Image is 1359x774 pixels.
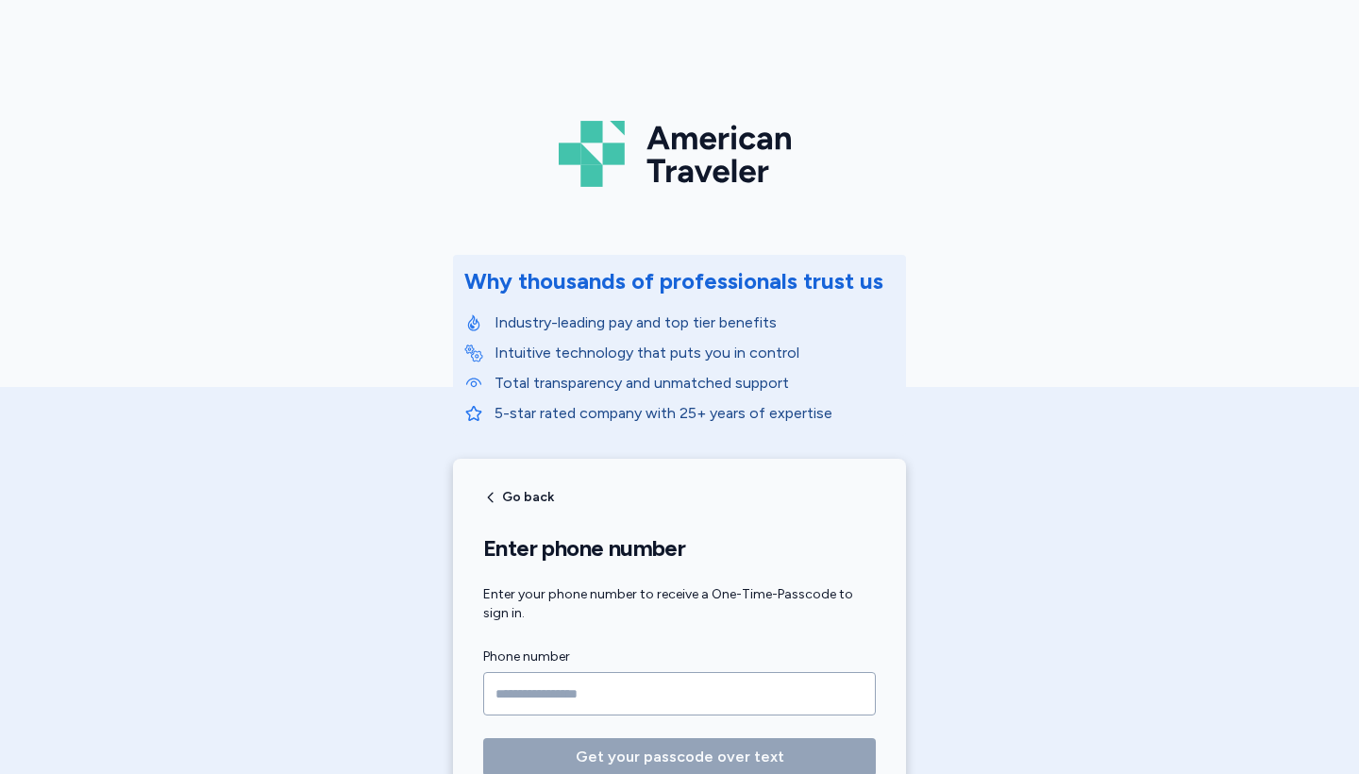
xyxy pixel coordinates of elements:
button: Go back [483,490,554,505]
h1: Enter phone number [483,534,876,563]
p: Total transparency and unmatched support [495,372,895,395]
label: Phone number [483,646,876,668]
div: Why thousands of professionals trust us [464,266,883,296]
span: Go back [502,491,554,504]
p: Intuitive technology that puts you in control [495,342,895,364]
input: Phone number [483,672,876,715]
span: Get your passcode over text [576,746,784,768]
img: Logo [559,113,800,194]
p: Industry-leading pay and top tier benefits [495,311,895,334]
div: Enter your phone number to receive a One-Time-Passcode to sign in. [483,585,876,623]
p: 5-star rated company with 25+ years of expertise [495,402,895,425]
